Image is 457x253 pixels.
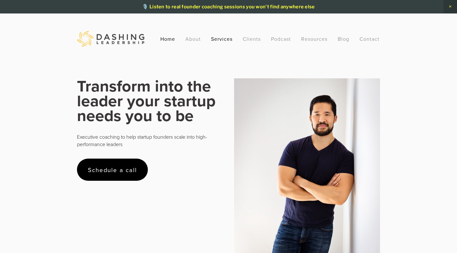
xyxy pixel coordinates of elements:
a: Services [211,33,233,45]
a: Blog [338,33,349,45]
a: Resources [301,35,327,42]
img: Dashing Leadership [77,31,144,47]
a: Home [160,33,175,45]
a: About [185,33,201,45]
p: Executive coaching to help startup founders scale into high-performance leaders [77,133,223,148]
a: Contact [360,33,379,45]
a: Podcast [271,33,291,45]
strong: Transform into the leader your startup needs you to be [77,74,220,127]
a: Clients [243,33,261,45]
a: Schedule a call [77,159,148,181]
